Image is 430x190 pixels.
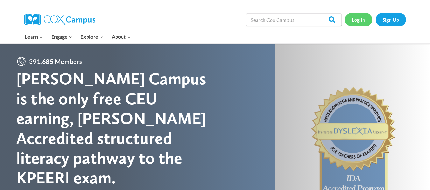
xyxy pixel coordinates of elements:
[246,13,342,26] input: Search Cox Campus
[26,56,85,67] span: 391,685 Members
[345,13,372,26] a: Log In
[345,13,406,26] nav: Secondary Navigation
[16,69,215,187] div: [PERSON_NAME] Campus is the only free CEU earning, [PERSON_NAME] Accredited structured literacy p...
[77,30,108,43] button: Child menu of Explore
[47,30,77,43] button: Child menu of Engage
[376,13,406,26] a: Sign Up
[21,30,135,43] nav: Primary Navigation
[24,14,95,25] img: Cox Campus
[108,30,135,43] button: Child menu of About
[21,30,47,43] button: Child menu of Learn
